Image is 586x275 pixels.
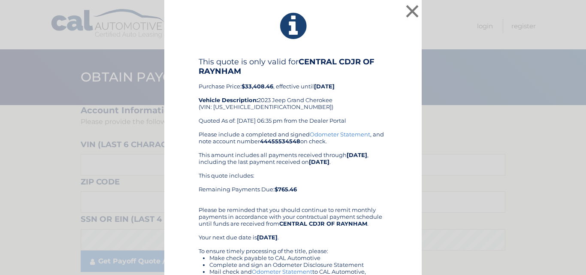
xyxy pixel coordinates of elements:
a: Odometer Statement [310,131,370,138]
b: $765.46 [275,186,297,193]
b: [DATE] [314,83,335,90]
b: [DATE] [347,151,367,158]
div: This quote includes: Remaining Payments Due: [199,172,387,199]
b: $33,408.46 [242,83,273,90]
b: CENTRAL CDJR OF RAYNHAM [279,220,367,227]
b: [DATE] [257,234,278,241]
li: Complete and sign an Odometer Disclosure Statement [209,261,387,268]
h4: This quote is only valid for [199,57,387,76]
div: Purchase Price: , effective until 2023 Jeep Grand Cherokee (VIN: [US_VEHICLE_IDENTIFICATION_NUMBE... [199,57,387,131]
b: 44455534548 [260,138,300,145]
a: Odometer Statement [252,268,312,275]
button: × [404,3,421,20]
strong: Vehicle Description: [199,97,258,103]
b: CENTRAL CDJR OF RAYNHAM [199,57,375,76]
b: [DATE] [309,158,329,165]
li: Make check payable to CAL Automotive [209,254,387,261]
